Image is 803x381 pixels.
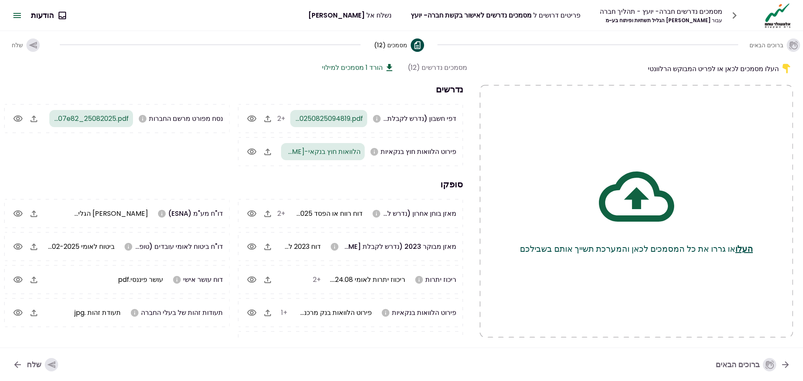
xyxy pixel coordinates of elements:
span: פירוט הלוואות בנק מרכנתיל 24.08.pdf [262,308,372,317]
span: אור הגליל-אסנא עד 6.25 (1).pdf [8,209,148,218]
button: הודעות [24,5,72,26]
span: lasttransactions_20250825094819.pdf [236,114,363,123]
span: +2 [277,114,285,123]
span: ריכוז יתרות [425,275,456,284]
span: דפי חשבון (נדרש לקבלת [PERSON_NAME] ירוק) [313,114,456,123]
span: דו"ח מע"מ (ESNA) [168,209,223,218]
span: עבור [712,17,722,24]
p: או גררו את כל המסמכים לכאן והמערכת תשייך אותם בשבילכם [520,243,753,255]
svg: אנא העלו ריכוז יתרות עדכני בבנקים, בחברות אשראי חוץ בנקאיות ובחברות כרטיסי אשראי [414,275,424,284]
button: שלח [5,32,46,59]
span: דוח עושר אישי [183,275,223,284]
span: +2 [277,209,285,218]
button: ברוכים הבאים [709,354,797,376]
svg: אנא העלו טופס 102 משנת 2023 ועד היום [124,242,133,251]
svg: אנא הורידו את הטופס מלמעלה. יש למלא ולהחזיר חתום על ידי הבעלים [172,275,182,284]
span: פירוט הלוואות בנקאיות [392,308,456,317]
button: מסמכים (12) [374,32,424,59]
span: ברוכים הבאים [749,41,783,49]
span: שלח [12,41,23,49]
span: תעודות זהות של בעלי החברה [141,308,223,317]
button: העלו [735,243,753,255]
div: ברוכים הבאים [716,358,776,371]
span: [PERSON_NAME] [308,10,365,20]
div: שלח [27,358,58,371]
svg: אנא העלו מאזן מבוקר לשנה 2023 [330,242,339,251]
span: מסמכים נדרשים לאישור בקשת חברה- יועץ [411,10,532,20]
svg: אנא העלו נסח חברה מפורט כולל שעבודים [138,114,147,123]
div: העלו מסמכים לכאן או לפריט המבוקש הרלוונטי [480,62,793,75]
button: הורד 1 מסמכים למילוי [322,62,394,73]
button: ברוכים הבאים [752,32,798,59]
div: מסמכים נדרשים (12) [408,62,467,73]
span: מסמכים (12) [374,41,407,49]
div: [PERSON_NAME] הגליל תשתיות ופיתוח בע~מ [600,17,722,24]
button: שלח [6,354,65,376]
span: +1 [281,308,287,317]
span: דוח רווח או הפסד 2025 עד חודש 5.2025 (2).pdf [224,209,363,218]
span: דו"ח ביטוח לאומי עובדים (טופס 102) [120,242,223,251]
img: Logo [762,3,793,28]
span: פירוט הלוואות חוץ בנקאיות [381,147,456,156]
span: עושר פיננסי.pdf [118,275,163,284]
span: מאזן מבוקר 2023 (נדרש לקבלת [PERSON_NAME] ירוק) [288,242,456,251]
span: הלוואות חוץ בנקאי-אור הגליל.pdf [218,147,361,156]
span: +2 [313,275,321,284]
span: ריכווז יתרות לאומי 24.08.pdf [322,275,405,284]
span: ביטוח לאומי 102-2025.pdf [37,242,115,251]
svg: אנא העלו דו"ח מע"מ (ESNA) משנת 2023 ועד היום [157,209,166,218]
div: מסמכים נדרשים חברה- יועץ - תהליך חברה [600,6,722,17]
div: נשלח אל [308,10,391,20]
span: נסח מפורט מרשם החברות [149,114,223,123]
span: דוח 2023 לבנק.pdf [265,242,321,251]
svg: אנא העלו פרוט הלוואות מהבנקים [381,308,390,317]
svg: במידה ונערכת הנהלת חשבונות כפולה בלבד [372,209,381,218]
div: פריטים דרושים ל [411,10,581,20]
span: תעודת זהות .jpg [74,308,121,317]
svg: אנא העלו פרוט הלוואות חוץ בנקאיות של החברה [370,147,379,156]
svg: אנא העלו דפי חשבון ל3 חודשים האחרונים לכל החשבונות בנק [372,114,381,123]
svg: אנא העלו צילום תעודת זהות של כל בעלי מניות החברה (לת.ז. ביומטרית יש להעלות 2 צדדים) [130,308,139,317]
